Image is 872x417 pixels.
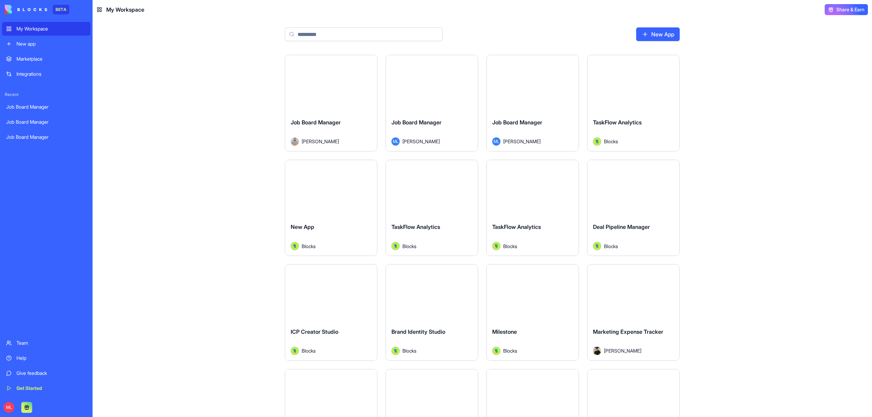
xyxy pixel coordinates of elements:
[285,264,377,361] a: ICP Creator StudioAvatarBlocks
[16,56,86,62] div: Marketplace
[486,160,579,256] a: TaskFlow AnalyticsAvatarBlocks
[386,55,478,151] a: Job Board ManagerML[PERSON_NAME]
[2,336,90,350] a: Team
[391,119,441,126] span: Job Board Manager
[2,381,90,395] a: Get Started
[492,137,500,146] span: ML
[291,242,299,250] img: Avatar
[492,347,500,355] img: Avatar
[391,328,445,335] span: Brand Identity Studio
[2,115,90,129] a: Job Board Manager
[53,5,69,14] div: BETA
[492,328,517,335] span: Milestone
[302,347,316,354] span: Blocks
[604,347,641,354] span: [PERSON_NAME]
[302,243,316,250] span: Blocks
[291,137,299,146] img: Avatar
[2,130,90,144] a: Job Board Manager
[16,355,86,361] div: Help
[391,347,400,355] img: Avatar
[836,6,864,13] span: Share & Earn
[291,223,314,230] span: New App
[402,347,416,354] span: Blocks
[492,242,500,250] img: Avatar
[16,340,86,346] div: Team
[604,138,618,145] span: Blocks
[2,366,90,380] a: Give feedback
[486,55,579,151] a: Job Board ManagerML[PERSON_NAME]
[16,25,86,32] div: My Workspace
[285,55,377,151] a: Job Board ManagerAvatar[PERSON_NAME]
[503,243,517,250] span: Blocks
[291,347,299,355] img: Avatar
[2,351,90,365] a: Help
[492,119,542,126] span: Job Board Manager
[2,67,90,81] a: Integrations
[503,138,541,145] span: [PERSON_NAME]
[593,347,601,355] img: Avatar
[16,40,86,47] div: New app
[16,71,86,77] div: Integrations
[291,119,341,126] span: Job Board Manager
[391,242,400,250] img: Avatar
[492,223,541,230] span: TaskFlow Analytics
[386,160,478,256] a: TaskFlow AnalyticsAvatarBlocks
[6,103,86,110] div: Job Board Manager
[6,119,86,125] div: Job Board Manager
[16,370,86,377] div: Give feedback
[587,264,680,361] a: Marketing Expense TrackerAvatar[PERSON_NAME]
[593,242,601,250] img: Avatar
[825,4,868,15] button: Share & Earn
[593,223,650,230] span: Deal Pipeline Manager
[593,328,663,335] span: Marketing Expense Tracker
[302,138,339,145] span: [PERSON_NAME]
[386,264,478,361] a: Brand Identity StudioAvatarBlocks
[593,137,601,146] img: Avatar
[486,264,579,361] a: MilestoneAvatarBlocks
[285,160,377,256] a: New AppAvatarBlocks
[587,160,680,256] a: Deal Pipeline ManagerAvatarBlocks
[6,134,86,140] div: Job Board Manager
[503,347,517,354] span: Blocks
[391,223,440,230] span: TaskFlow Analytics
[2,22,90,36] a: My Workspace
[3,402,14,413] span: ML
[291,328,338,335] span: ICP Creator Studio
[402,138,440,145] span: [PERSON_NAME]
[2,37,90,51] a: New app
[106,5,144,14] span: My Workspace
[5,5,69,14] a: BETA
[593,119,642,126] span: TaskFlow Analytics
[402,243,416,250] span: Blocks
[587,55,680,151] a: TaskFlow AnalyticsAvatarBlocks
[391,137,400,146] span: ML
[5,5,47,14] img: logo
[2,92,90,97] span: Recent
[2,100,90,114] a: Job Board Manager
[2,52,90,66] a: Marketplace
[604,243,618,250] span: Blocks
[636,27,680,41] a: New App
[16,385,86,392] div: Get Started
